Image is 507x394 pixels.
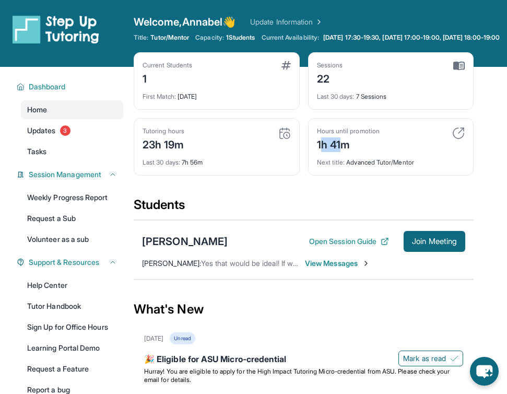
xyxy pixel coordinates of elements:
[21,297,123,316] a: Tutor Handbook
[262,33,319,42] span: Current Availability:
[60,125,70,136] span: 3
[398,351,463,366] button: Mark as read
[404,231,465,252] button: Join Meeting
[317,127,380,135] div: Hours until promotion
[317,152,465,167] div: Advanced Tutor/Mentor
[309,236,389,247] button: Open Session Guide
[134,15,235,29] span: Welcome, Annabel 👋
[170,332,195,344] div: Unread
[21,142,123,161] a: Tasks
[278,127,291,140] img: card
[134,196,474,219] div: Students
[317,158,345,166] span: Next title :
[281,61,291,69] img: card
[134,33,148,42] span: Title:
[453,61,465,71] img: card
[317,86,465,101] div: 7 Sessions
[143,61,192,69] div: Current Students
[250,17,323,27] a: Update Information
[323,33,500,42] span: [DATE] 17:30-19:30, [DATE] 17:00-19:00, [DATE] 18:00-19:00
[412,238,457,245] span: Join Meeting
[21,121,123,140] a: Updates3
[317,61,343,69] div: Sessions
[362,259,370,268] img: Chevron-Right
[21,339,123,357] a: Learning Portal Demo
[143,135,184,152] div: 23h 19m
[29,169,101,180] span: Session Management
[29,257,99,268] span: Support & Resources
[305,258,370,269] span: View Messages
[27,125,56,136] span: Updates
[25,257,117,268] button: Support & Resources
[143,86,291,101] div: [DATE]
[317,92,355,100] span: Last 30 days :
[470,357,499,386] button: chat-button
[317,135,380,152] div: 1h 41m
[144,353,463,367] div: 🎉 Eligible for ASU Micro-credential
[143,127,184,135] div: Tutoring hours
[134,286,474,332] div: What's New
[450,354,458,363] img: Mark as read
[21,188,123,207] a: Weekly Progress Report
[403,353,446,364] span: Mark as read
[150,33,189,42] span: Tutor/Mentor
[13,15,99,44] img: logo
[313,17,323,27] img: Chevron Right
[21,100,123,119] a: Home
[21,318,123,337] a: Sign Up for Office Hours
[25,82,117,92] button: Dashboard
[143,158,180,166] span: Last 30 days :
[142,234,228,249] div: [PERSON_NAME]
[21,276,123,295] a: Help Center
[143,92,176,100] span: First Match :
[27,146,46,157] span: Tasks
[29,82,66,92] span: Dashboard
[143,152,291,167] div: 7h 56m
[21,230,123,249] a: Volunteer as a sub
[195,33,224,42] span: Capacity:
[25,169,117,180] button: Session Management
[317,69,343,86] div: 22
[142,259,201,268] span: [PERSON_NAME] :
[452,127,465,140] img: card
[27,105,47,115] span: Home
[143,69,192,86] div: 1
[321,33,502,42] a: [DATE] 17:30-19:30, [DATE] 17:00-19:00, [DATE] 18:00-19:00
[144,367,452,384] span: Hurray! You are eligible to apply for the High Impact Tutoring Micro-credential from ASU. Please ...
[144,334,163,343] div: [DATE]
[21,360,123,378] a: Request a Feature
[226,33,255,42] span: 1 Students
[21,209,123,228] a: Request a Sub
